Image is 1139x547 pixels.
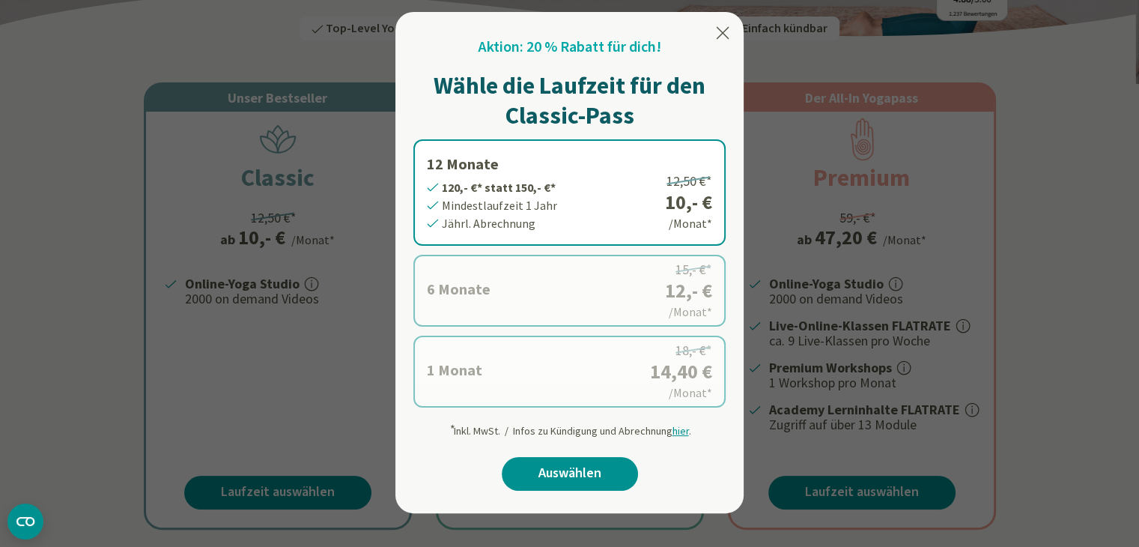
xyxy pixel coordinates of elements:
[672,424,689,438] span: hier
[413,70,726,130] h1: Wähle die Laufzeit für den Classic-Pass
[502,457,638,491] a: Auswählen
[449,417,691,439] div: Inkl. MwSt. / Infos zu Kündigung und Abrechnung .
[479,36,661,58] h2: Aktion: 20 % Rabatt für dich!
[7,504,43,540] button: CMP-Widget öffnen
